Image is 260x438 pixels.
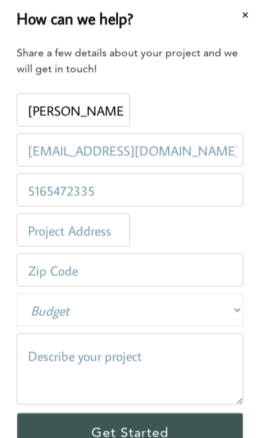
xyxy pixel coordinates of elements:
input: Email Address [17,133,243,167]
input: Phone Number [17,173,243,207]
h2: How can we help? [17,6,133,30]
input: Project Address [17,213,130,247]
input: Zip Code [17,253,243,287]
iframe: Drift Widget Chat Controller [4,342,244,422]
input: Name [17,93,130,127]
div: Share a few details about your project and we will get in touch! [17,45,243,77]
